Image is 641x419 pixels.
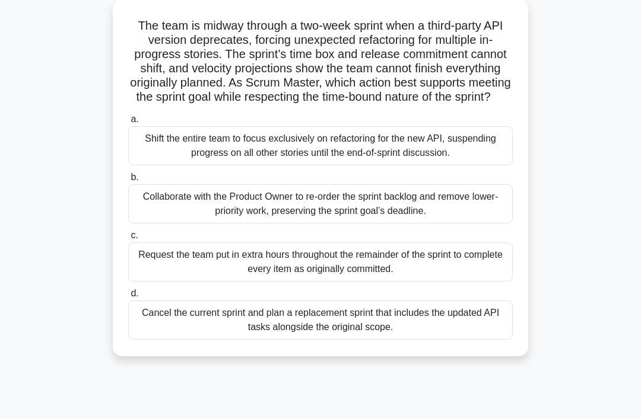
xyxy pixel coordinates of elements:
h5: The team is midway through a two-week sprint when a third-party API version deprecates, forcing u... [127,18,514,105]
div: Request the team put in extra hours throughout the remainder of the sprint to complete every item... [128,242,513,282]
div: Cancel the current sprint and plan a replacement sprint that includes the updated API tasks along... [128,300,513,340]
span: d. [131,288,138,298]
span: c. [131,230,138,240]
div: Shift the entire team to focus exclusively on refactoring for the new API, suspending progress on... [128,126,513,165]
span: a. [131,114,138,124]
div: Collaborate with the Product Owner to re-order the sprint backlog and remove lower-priority work,... [128,184,513,223]
span: b. [131,172,138,182]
